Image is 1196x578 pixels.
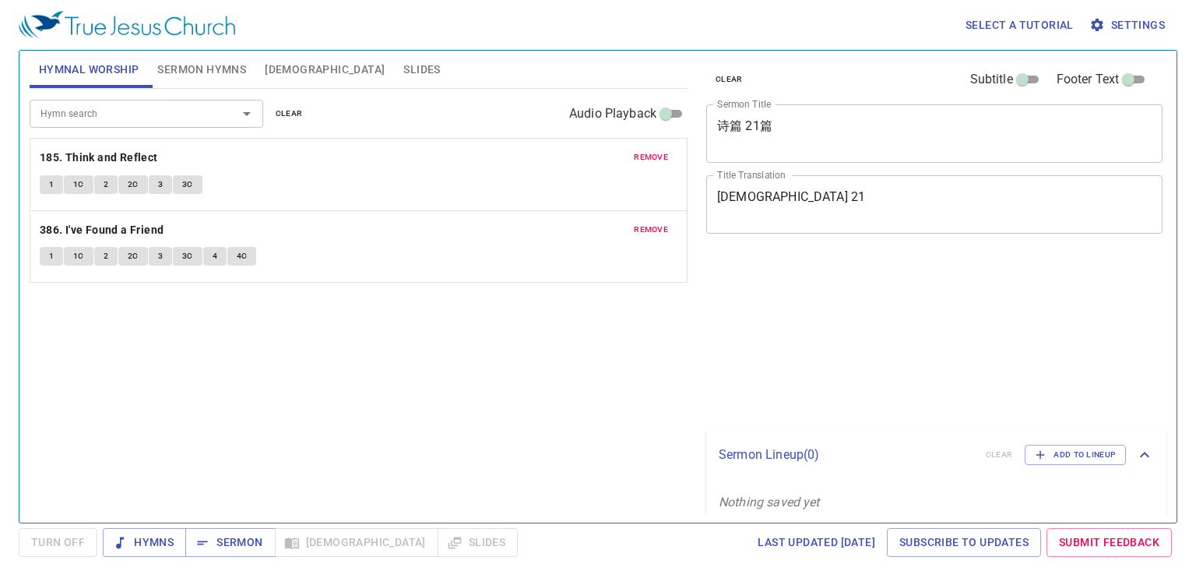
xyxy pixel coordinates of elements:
button: 1 [40,175,63,194]
a: Submit Feedback [1046,528,1172,557]
span: Select a tutorial [966,16,1074,35]
button: 2C [118,175,148,194]
button: 4C [227,247,257,266]
button: 4 [203,247,227,266]
span: 1C [73,249,84,263]
img: True Jesus Church [19,11,235,39]
span: Settings [1092,16,1165,35]
button: clear [706,70,752,89]
textarea: [DEMOGRAPHIC_DATA] 21 [717,189,1152,219]
span: 1 [49,178,54,192]
button: Open [236,103,258,125]
span: Audio Playback [569,104,656,123]
span: 3 [158,249,163,263]
span: Subtitle [970,70,1013,89]
span: 2C [128,249,139,263]
span: 2 [104,249,108,263]
button: 2 [94,247,118,266]
button: 3C [173,175,202,194]
button: Settings [1086,11,1171,40]
button: 386. I've Found a Friend [40,220,167,240]
span: Sermon Hymns [157,60,246,79]
span: Subscribe to Updates [899,533,1029,552]
span: Last updated [DATE] [758,533,875,552]
span: clear [716,72,743,86]
span: remove [634,223,668,237]
span: clear [276,107,303,121]
span: 3 [158,178,163,192]
span: Slides [403,60,440,79]
button: 1C [64,247,93,266]
button: clear [266,104,312,123]
span: 1C [73,178,84,192]
textarea: 诗篇 21篇 [717,118,1152,148]
button: 3C [173,247,202,266]
span: Sermon [198,533,262,552]
button: Add to Lineup [1025,445,1126,465]
a: Subscribe to Updates [887,528,1041,557]
span: 3C [182,178,193,192]
b: 185. Think and Reflect [40,148,158,167]
span: 3C [182,249,193,263]
button: 185. Think and Reflect [40,148,160,167]
span: remove [634,150,668,164]
i: Nothing saved yet [719,495,820,509]
button: Select a tutorial [959,11,1080,40]
button: Sermon [185,528,275,557]
span: 4 [213,249,217,263]
iframe: from-child [700,250,1073,424]
button: Hymns [103,528,186,557]
span: Submit Feedback [1059,533,1159,552]
button: 1C [64,175,93,194]
button: 3 [149,247,172,266]
button: 2 [94,175,118,194]
span: 4C [237,249,248,263]
button: remove [624,220,677,239]
span: Add to Lineup [1035,448,1116,462]
span: [DEMOGRAPHIC_DATA] [265,60,385,79]
div: Sermon Lineup(0)clearAdd to Lineup [706,429,1166,481]
button: 2C [118,247,148,266]
button: 3 [149,175,172,194]
span: 1 [49,249,54,263]
a: Last updated [DATE] [751,528,881,557]
span: Hymnal Worship [39,60,139,79]
p: Sermon Lineup ( 0 ) [719,446,973,464]
span: 2C [128,178,139,192]
button: remove [624,148,677,167]
span: Footer Text [1057,70,1120,89]
b: 386. I've Found a Friend [40,220,164,240]
span: 2 [104,178,108,192]
button: 1 [40,247,63,266]
span: Hymns [115,533,174,552]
